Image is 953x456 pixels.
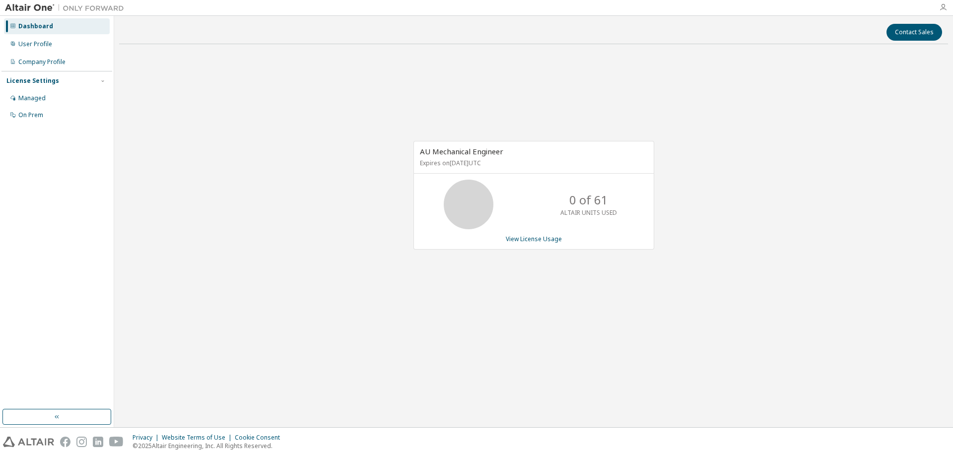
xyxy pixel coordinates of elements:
[420,159,645,167] p: Expires on [DATE] UTC
[162,434,235,442] div: Website Terms of Use
[5,3,129,13] img: Altair One
[886,24,942,41] button: Contact Sales
[60,437,70,447] img: facebook.svg
[18,58,66,66] div: Company Profile
[235,434,286,442] div: Cookie Consent
[133,442,286,450] p: © 2025 Altair Engineering, Inc. All Rights Reserved.
[506,235,562,243] a: View License Usage
[6,77,59,85] div: License Settings
[18,111,43,119] div: On Prem
[109,437,124,447] img: youtube.svg
[560,208,617,217] p: ALTAIR UNITS USED
[420,146,503,156] span: AU Mechanical Engineer
[133,434,162,442] div: Privacy
[18,40,52,48] div: User Profile
[18,22,53,30] div: Dashboard
[569,192,608,208] p: 0 of 61
[18,94,46,102] div: Managed
[93,437,103,447] img: linkedin.svg
[76,437,87,447] img: instagram.svg
[3,437,54,447] img: altair_logo.svg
